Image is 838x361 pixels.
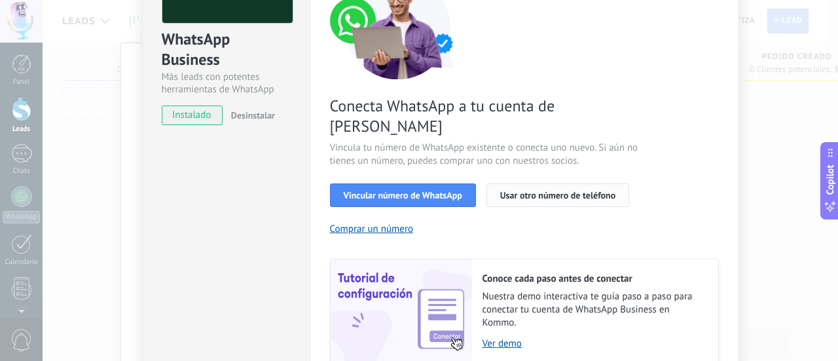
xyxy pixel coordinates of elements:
[226,105,275,125] button: Desinstalar
[500,191,615,200] span: Usar otro número de teléfono
[330,223,414,235] button: Comprar un número
[824,164,837,195] span: Copilot
[344,191,462,200] span: Vincular número de WhatsApp
[330,183,476,207] button: Vincular número de WhatsApp
[162,29,291,71] div: WhatsApp Business
[330,96,642,136] span: Conecta WhatsApp a tu cuenta de [PERSON_NAME]
[162,105,222,125] span: instalado
[486,183,629,207] button: Usar otro número de teléfono
[483,273,705,285] h2: Conoce cada paso antes de conectar
[483,290,705,330] span: Nuestra demo interactiva te guía paso a paso para conectar tu cuenta de WhatsApp Business en Kommo.
[483,337,705,350] a: Ver demo
[162,71,291,96] div: Más leads con potentes herramientas de WhatsApp
[330,142,642,168] span: Vincula tu número de WhatsApp existente o conecta uno nuevo. Si aún no tienes un número, puedes c...
[231,109,275,121] span: Desinstalar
